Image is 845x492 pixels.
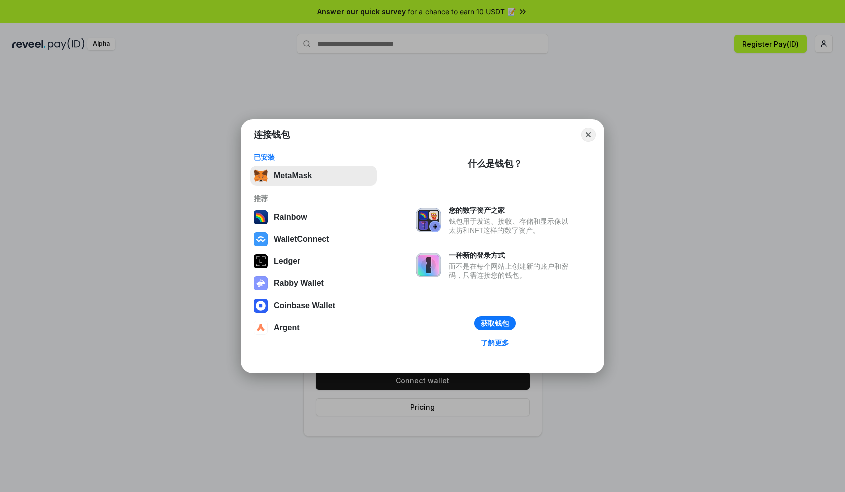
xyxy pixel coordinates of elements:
[250,273,377,293] button: Rabby Wallet
[274,171,312,180] div: MetaMask
[250,207,377,227] button: Rainbow
[481,319,509,328] div: 获取钱包
[449,206,573,215] div: 您的数字资产之家
[250,229,377,249] button: WalletConnect
[253,210,268,224] img: svg+xml,%3Csvg%20width%3D%22120%22%20height%3D%22120%22%20viewBox%3D%220%200%20120%20120%22%20fil...
[481,338,509,347] div: 了解更多
[475,336,515,349] a: 了解更多
[416,208,441,232] img: svg+xml,%3Csvg%20xmlns%3D%22http%3A%2F%2Fwww.w3.org%2F2000%2Fsvg%22%20fill%3D%22none%22%20viewBox...
[253,299,268,313] img: svg+xml,%3Csvg%20width%3D%2228%22%20height%3D%2228%22%20viewBox%3D%220%200%2028%2028%22%20fill%3D...
[468,158,522,170] div: 什么是钱包？
[253,276,268,290] img: svg+xml,%3Csvg%20xmlns%3D%22http%3A%2F%2Fwww.w3.org%2F2000%2Fsvg%22%20fill%3D%22none%22%20viewBox...
[274,301,335,310] div: Coinbase Wallet
[253,254,268,268] img: svg+xml,%3Csvg%20xmlns%3D%22http%3A%2F%2Fwww.w3.org%2F2000%2Fsvg%22%20width%3D%2228%22%20height%3...
[581,128,596,142] button: Close
[250,251,377,271] button: Ledger
[274,279,324,288] div: Rabby Wallet
[449,262,573,280] div: 而不是在每个网站上创建新的账户和密码，只需连接您的钱包。
[449,217,573,235] div: 钱包用于发送、接收、存储和显示像以太坊和NFT这样的数字资产。
[250,318,377,338] button: Argent
[274,213,307,222] div: Rainbow
[250,166,377,186] button: MetaMask
[253,129,290,141] h1: 连接钱包
[253,194,374,203] div: 推荐
[416,253,441,277] img: svg+xml,%3Csvg%20xmlns%3D%22http%3A%2F%2Fwww.w3.org%2F2000%2Fsvg%22%20fill%3D%22none%22%20viewBox...
[274,323,300,332] div: Argent
[253,232,268,246] img: svg+xml,%3Csvg%20width%3D%2228%22%20height%3D%2228%22%20viewBox%3D%220%200%2028%2028%22%20fill%3D...
[274,257,300,266] div: Ledger
[474,316,516,330] button: 获取钱包
[253,321,268,335] img: svg+xml,%3Csvg%20width%3D%2228%22%20height%3D%2228%22%20viewBox%3D%220%200%2028%2028%22%20fill%3D...
[253,153,374,162] div: 已安装
[449,251,573,260] div: 一种新的登录方式
[250,296,377,316] button: Coinbase Wallet
[274,235,329,244] div: WalletConnect
[253,169,268,183] img: svg+xml,%3Csvg%20fill%3D%22none%22%20height%3D%2233%22%20viewBox%3D%220%200%2035%2033%22%20width%...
